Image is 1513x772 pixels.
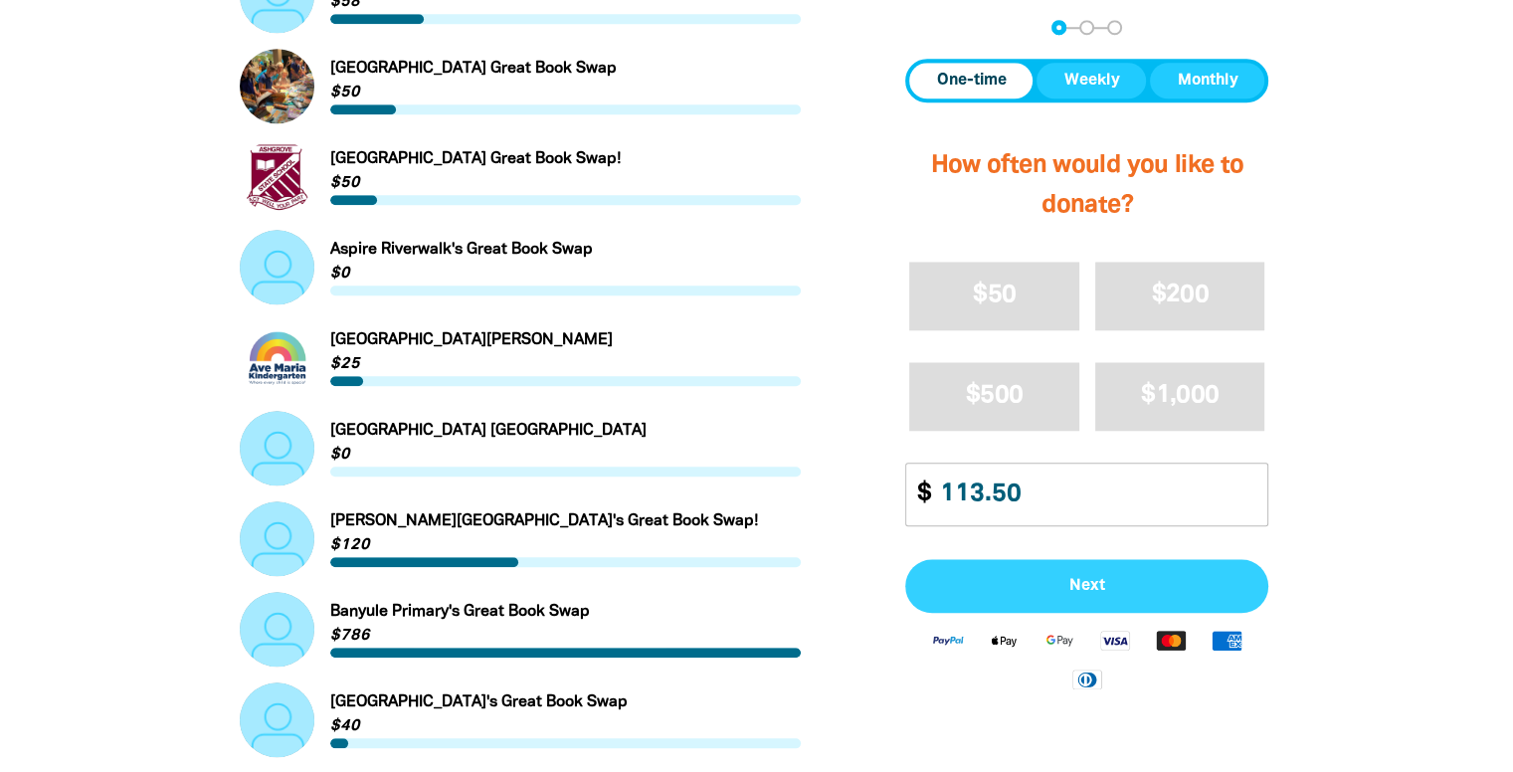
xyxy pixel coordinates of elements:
button: $1,000 [1095,362,1265,431]
span: $200 [1152,284,1209,306]
span: Monthly [1177,69,1237,93]
button: $200 [1095,262,1265,330]
span: Weekly [1063,69,1119,93]
span: $50 [973,284,1016,306]
button: Navigate to step 1 of 3 to enter your donation amount [1051,20,1066,35]
h2: How often would you like to donate? [905,126,1268,246]
img: Google Pay logo [1032,628,1087,651]
div: Donation frequency [905,59,1268,102]
div: Available payment methods [905,612,1268,704]
span: Next [927,577,1246,593]
img: Diners Club logo [1059,667,1115,689]
button: Pay with Credit Card [905,558,1268,612]
button: Weekly [1037,63,1146,98]
button: $50 [909,262,1079,330]
button: $500 [909,362,1079,431]
img: Paypal logo [920,628,976,651]
img: Apple Pay logo [976,628,1032,651]
span: $500 [966,384,1023,407]
img: American Express logo [1199,628,1254,651]
button: Navigate to step 3 of 3 to enter your payment details [1107,20,1122,35]
button: One-time [909,63,1033,98]
button: Navigate to step 2 of 3 to enter your details [1079,20,1094,35]
span: One-time [936,69,1006,93]
img: Visa logo [1087,628,1143,651]
img: Mastercard logo [1143,628,1199,651]
button: Monthly [1150,63,1264,98]
span: $ [906,464,930,524]
span: $1,000 [1141,384,1219,407]
input: Enter custom amount [926,464,1267,524]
